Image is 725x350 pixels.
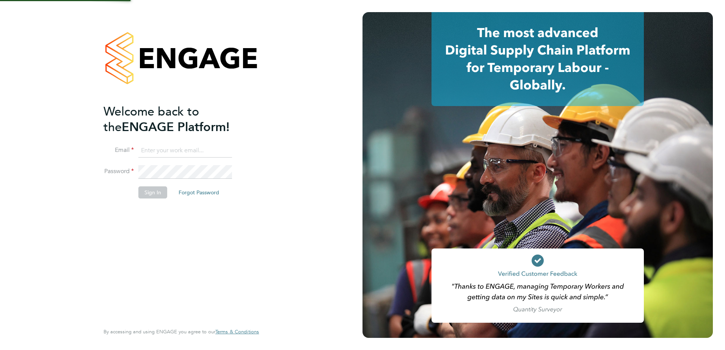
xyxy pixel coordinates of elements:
label: Email [104,146,134,154]
span: Welcome back to the [104,104,199,134]
h2: ENGAGE Platform! [104,104,251,135]
button: Forgot Password [173,186,225,198]
span: By accessing and using ENGAGE you agree to our [104,328,259,335]
a: Terms & Conditions [215,329,259,335]
label: Password [104,167,134,175]
input: Enter your work email... [138,144,232,158]
button: Sign In [138,186,167,198]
